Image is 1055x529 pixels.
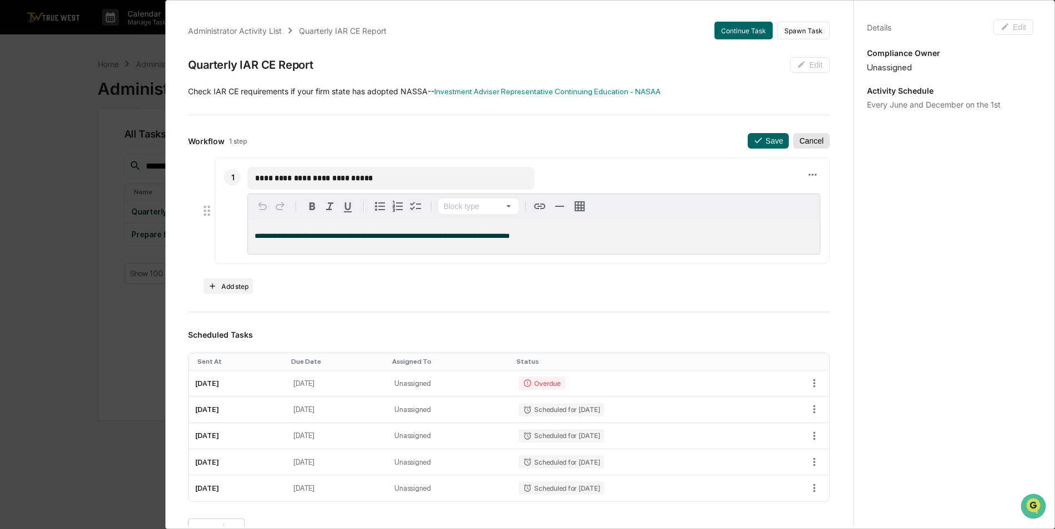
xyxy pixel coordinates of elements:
button: Add step [204,278,252,294]
p: Compliance Owner [867,48,1033,58]
span: Data Lookup [22,161,70,172]
div: Scheduled for [DATE] [519,481,604,495]
div: Quarterly IAR CE Report [188,58,313,72]
td: [DATE] [287,370,388,396]
button: Continue Task [714,22,773,39]
button: Bold [303,197,321,215]
div: Scheduled for [DATE] [519,455,604,469]
td: Unassigned [388,449,512,475]
button: Start new chat [189,88,202,101]
td: [DATE] [287,396,388,423]
a: Powered byPylon [78,187,134,196]
div: Scheduled for [DATE] [519,403,604,416]
td: [DATE] [189,370,287,396]
div: 1 [224,169,241,186]
span: Workflow [188,136,225,146]
div: 🖐️ [11,141,20,150]
div: Administrator Activity List [188,26,282,35]
button: Cancel [793,133,830,149]
td: [DATE] [287,475,388,501]
div: Scheduled for [DATE] [519,429,604,442]
div: Toggle SortBy [392,358,508,365]
td: [DATE] [287,449,388,475]
div: Toggle SortBy [291,358,383,365]
div: 🗄️ [80,141,89,150]
h3: Scheduled Tasks [188,330,830,339]
p: How can we help? [11,23,202,41]
div: Quarterly IAR CE Report [299,26,387,35]
button: Edit [993,19,1033,35]
button: Save [748,133,789,149]
div: We're available if you need us! [38,96,140,105]
a: 🖐️Preclearance [7,135,76,155]
span: Attestations [92,140,138,151]
a: Investment Adviser Representative Continuing Education - NASAA [434,87,661,96]
div: Unassigned [867,62,1033,73]
div: Toggle SortBy [516,358,750,365]
td: Unassigned [388,370,512,396]
div: 🔎 [11,162,20,171]
button: Edit [790,57,830,73]
td: Unassigned [388,475,512,501]
iframe: Open customer support [1020,492,1049,522]
span: Pylon [110,188,134,196]
a: 🔎Data Lookup [7,156,74,176]
td: [DATE] [189,396,287,423]
button: Spawn Task [777,22,830,39]
div: Details [867,23,891,32]
a: 🗄️Attestations [76,135,142,155]
span: 1 step [229,137,247,145]
button: Italic [321,197,339,215]
div: Toggle SortBy [197,358,282,365]
span: Preclearance [22,140,72,151]
td: [DATE] [189,475,287,501]
span: ​Check IAR CE requirements if your firm state has adopted NASSA-- [188,87,661,96]
td: [DATE] [189,449,287,475]
button: Block type [439,199,519,214]
button: Underline [339,197,357,215]
td: Unassigned [388,396,512,423]
div: Start new chat [38,85,182,96]
div: Overdue [519,377,565,390]
td: [DATE] [189,423,287,449]
img: 1746055101610-c473b297-6a78-478c-a979-82029cc54cd1 [11,85,31,105]
p: Activity Schedule [867,86,1033,95]
td: Unassigned [388,423,512,449]
div: Every June and December on the 1st [867,100,1033,109]
td: [DATE] [287,423,388,449]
